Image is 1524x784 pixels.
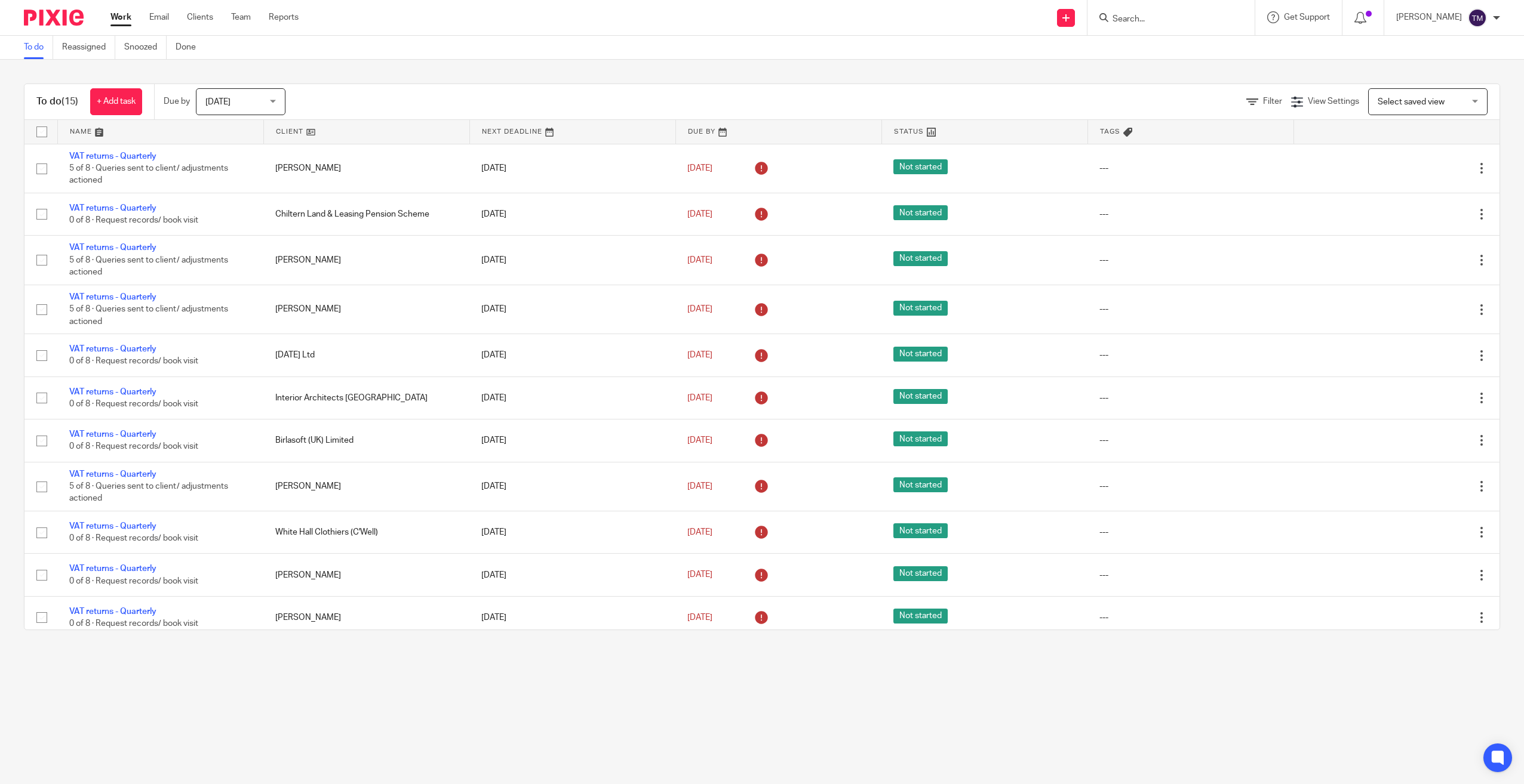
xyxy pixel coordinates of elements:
[1099,303,1282,315] div: ---
[469,193,675,235] td: [DATE]
[124,36,167,59] a: Snoozed
[69,164,228,185] span: 5 of 8 · Queries sent to client/ adjustments actioned
[110,11,131,23] a: Work
[69,305,228,326] span: 5 of 8 · Queries sent to client/ adjustments actioned
[69,470,156,479] a: VAT returns - Quarterly
[469,376,675,419] td: [DATE]
[149,11,169,23] a: Email
[687,528,712,536] span: [DATE]
[24,36,53,59] a: To do
[1099,480,1282,492] div: ---
[1468,8,1487,27] img: svg%3E
[36,95,78,108] h1: To do
[69,357,198,366] span: 0 of 8 · Request records/ book visit
[1099,208,1282,220] div: ---
[90,88,142,115] a: + Add task
[687,436,712,445] span: [DATE]
[469,511,675,554] td: [DATE]
[1396,11,1462,23] p: [PERSON_NAME]
[263,334,469,376] td: [DATE] Ltd
[469,285,675,334] td: [DATE]
[893,609,948,624] span: Not started
[69,388,156,396] a: VAT returns - Quarterly
[1308,97,1359,106] span: View Settings
[1100,128,1120,135] span: Tags
[69,522,156,530] a: VAT returns - Quarterly
[687,210,712,218] span: [DATE]
[1099,349,1282,361] div: ---
[187,11,213,23] a: Clients
[263,376,469,419] td: Interior Architects [GEOGRAPHIC_DATA]
[1099,569,1282,581] div: ---
[1099,434,1282,446] div: ---
[263,236,469,285] td: [PERSON_NAME]
[263,285,469,334] td: [PERSON_NAME]
[1099,612,1282,624] div: ---
[469,462,675,511] td: [DATE]
[1099,526,1282,538] div: ---
[62,97,78,106] span: (15)
[69,152,156,160] a: VAT returns - Quarterly
[893,566,948,581] span: Not started
[469,334,675,376] td: [DATE]
[469,554,675,596] td: [DATE]
[69,482,228,503] span: 5 of 8 · Queries sent to client/ adjustments actioned
[893,347,948,362] span: Not started
[69,607,156,616] a: VAT returns - Quarterly
[893,523,948,538] span: Not started
[893,389,948,404] span: Not started
[263,554,469,596] td: [PERSON_NAME]
[1263,97,1282,106] span: Filter
[687,305,712,313] span: [DATE]
[231,11,251,23] a: Team
[69,534,198,542] span: 0 of 8 · Request records/ book visit
[69,345,156,353] a: VAT returns - Quarterly
[69,216,198,224] span: 0 of 8 · Request records/ book visit
[1099,392,1282,404] div: ---
[176,36,205,59] a: Done
[1099,162,1282,174] div: ---
[893,477,948,492] span: Not started
[69,577,198,585] span: 0 of 8 · Request records/ book visit
[263,419,469,462] td: Birlasoft (UK) Limited
[893,251,948,266] span: Not started
[893,301,948,316] span: Not started
[469,236,675,285] td: [DATE]
[164,95,190,107] p: Due by
[263,596,469,638] td: [PERSON_NAME]
[205,98,231,106] span: [DATE]
[69,256,228,277] span: 5 of 8 · Queries sent to client/ adjustments actioned
[69,243,156,252] a: VAT returns - Quarterly
[1111,14,1219,25] input: Search
[263,144,469,193] td: [PERSON_NAME]
[69,293,156,301] a: VAT returns - Quarterly
[263,462,469,511] td: [PERSON_NAME]
[69,443,198,451] span: 0 of 8 · Request records/ book visit
[69,430,156,439] a: VAT returns - Quarterly
[687,613,712,622] span: [DATE]
[469,419,675,462] td: [DATE]
[69,204,156,212] a: VAT returns - Quarterly
[69,619,198,628] span: 0 of 8 · Request records/ book visit
[687,394,712,402] span: [DATE]
[62,36,115,59] a: Reassigned
[263,193,469,235] td: Chiltern Land & Leasing Pension Scheme
[893,205,948,220] span: Not started
[1284,13,1330,21] span: Get Support
[893,431,948,446] span: Not started
[469,596,675,638] td: [DATE]
[687,482,712,490] span: [DATE]
[1378,98,1445,106] span: Select saved view
[893,159,948,174] span: Not started
[69,400,198,408] span: 0 of 8 · Request records/ book visit
[687,256,712,264] span: [DATE]
[69,564,156,573] a: VAT returns - Quarterly
[687,571,712,579] span: [DATE]
[269,11,299,23] a: Reports
[469,144,675,193] td: [DATE]
[687,164,712,172] span: [DATE]
[687,351,712,359] span: [DATE]
[24,10,84,26] img: Pixie
[263,511,469,554] td: White Hall Clothiers (C'Well)
[1099,254,1282,266] div: ---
